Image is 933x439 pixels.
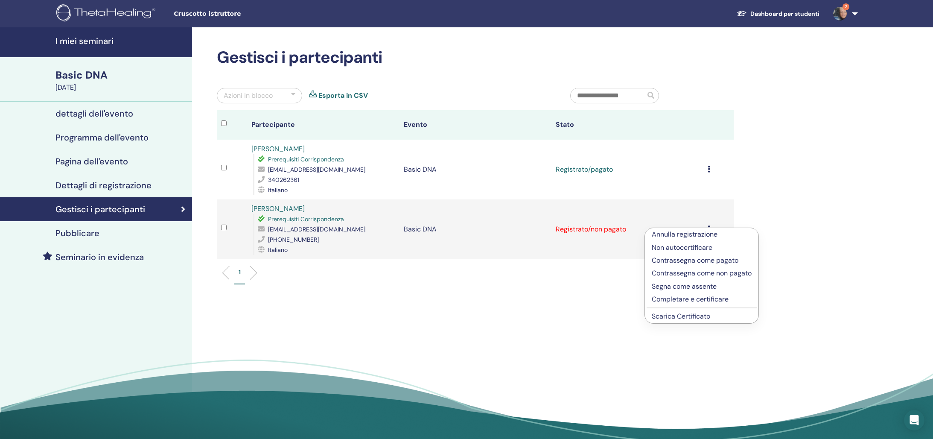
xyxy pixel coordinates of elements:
[904,410,924,430] div: Open Intercom Messenger
[268,246,288,254] span: Italiano
[268,225,365,233] span: [EMAIL_ADDRESS][DOMAIN_NAME]
[652,243,752,253] p: Non autocertificare
[833,7,847,20] img: default.jpg
[268,166,365,173] span: [EMAIL_ADDRESS][DOMAIN_NAME]
[730,6,826,22] a: Dashboard per studenti
[399,110,551,140] th: Evento
[652,268,752,278] p: Contrassegna come non pagato
[224,91,273,101] div: Azioni in blocco
[56,4,158,23] img: logo.png
[843,3,849,10] span: 2
[268,186,288,194] span: Italiano
[318,91,368,101] a: Esporta in CSV
[268,215,344,223] span: Prerequisiti Corrispondenza
[268,176,299,184] span: 340262361
[652,255,752,266] p: Contrassegna come pagato
[55,68,187,82] div: Basic DNA
[55,82,187,93] div: [DATE]
[55,132,149,143] h4: Programma dell'evento
[55,108,133,119] h4: dettagli dell'evento
[251,204,305,213] a: [PERSON_NAME]
[247,110,399,140] th: Partecipante
[55,156,128,167] h4: Pagina dell'evento
[55,36,187,46] h4: I miei seminari
[55,228,99,238] h4: Pubblicare
[652,312,710,321] a: Scarica Certificato
[174,9,302,18] span: Cruscotto istruttore
[251,144,305,153] a: [PERSON_NAME]
[55,180,152,190] h4: Dettagli di registrazione
[652,294,752,304] p: Completare e certificare
[551,110,703,140] th: Stato
[55,204,145,214] h4: Gestisci i partecipanti
[399,199,551,259] td: Basic DNA
[399,140,551,199] td: Basic DNA
[55,252,144,262] h4: Seminario in evidenza
[737,10,747,17] img: graduation-cap-white.svg
[652,229,752,240] p: Annulla registrazione
[268,236,319,243] span: [PHONE_NUMBER]
[217,48,734,67] h2: Gestisci i partecipanti
[239,268,241,277] p: 1
[50,68,192,93] a: Basic DNA[DATE]
[268,155,344,163] span: Prerequisiti Corrispondenza
[652,281,752,292] p: Segna come assente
